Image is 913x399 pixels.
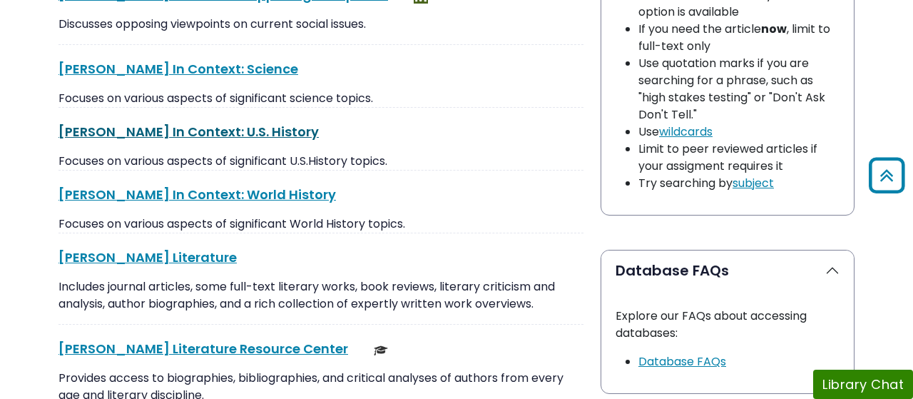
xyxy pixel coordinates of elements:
[761,21,787,37] strong: now
[638,353,726,370] a: Link opens in new window
[58,123,319,141] a: [PERSON_NAME] In Context: U.S. History
[58,248,237,266] a: [PERSON_NAME] Literature
[638,141,840,175] li: Limit to peer reviewed articles if your assigment requires it
[638,55,840,123] li: Use quotation marks if you are searching for a phrase, such as "high stakes testing" or "Don't As...
[58,60,298,78] a: [PERSON_NAME] In Context: Science
[58,186,336,203] a: [PERSON_NAME] In Context: World History
[638,123,840,141] li: Use
[58,153,583,170] div: Focuses on various aspects of significant U.S.History topics.
[58,16,583,33] p: Discusses opposing viewpoints on current social issues.
[616,308,840,342] p: Explore our FAQs about accessing databases:
[58,278,583,313] p: Includes journal articles, some full-text literary works, book reviews, literary criticism and an...
[638,21,840,55] li: If you need the article , limit to full-text only
[58,340,348,358] a: [PERSON_NAME] Literature Resource Center
[813,370,913,399] button: Library Chat
[58,90,583,107] div: Focuses on various aspects of significant science topics.
[659,123,713,140] a: wildcards
[601,251,854,291] button: Database FAQs
[374,343,388,358] img: Scholarly or Peer Reviewed
[733,175,774,191] a: subject
[864,163,909,187] a: Back to Top
[58,216,583,233] div: Focuses on various aspects of significant World History topics.
[638,175,840,192] li: Try searching by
